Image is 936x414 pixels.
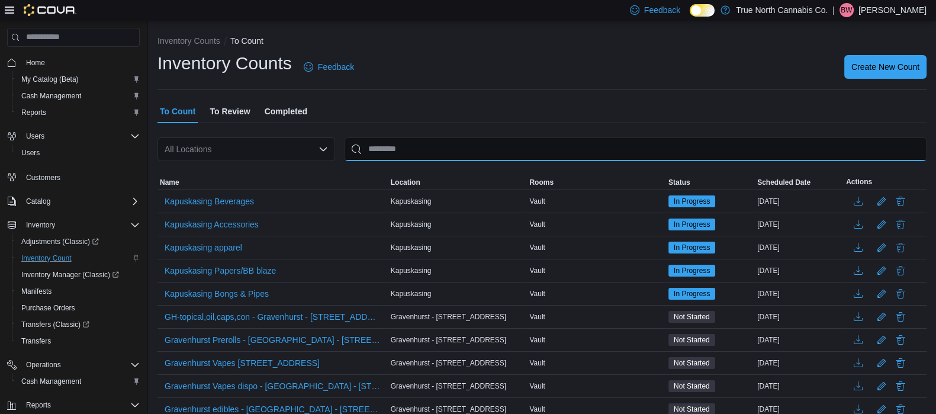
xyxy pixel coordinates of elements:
[17,251,76,265] a: Inventory Count
[21,91,81,101] span: Cash Management
[674,242,710,253] span: In Progress
[674,381,710,391] span: Not Started
[391,243,432,252] span: Kapuskasing
[165,334,381,346] span: Gravenhurst Prerolls - [GEOGRAPHIC_DATA] - [STREET_ADDRESS]
[17,268,124,282] a: Inventory Manager (Classic)
[165,288,269,300] span: Kapuskasing Bongs & Pipes
[527,217,666,232] div: Vault
[755,310,844,324] div: [DATE]
[832,3,835,17] p: |
[21,358,140,372] span: Operations
[17,317,140,332] span: Transfers (Classic)
[265,100,307,123] span: Completed
[12,333,144,349] button: Transfers
[17,317,94,332] a: Transfers (Classic)
[874,262,889,280] button: Edit count details
[21,129,140,143] span: Users
[21,218,140,232] span: Inventory
[17,284,56,299] a: Manifests
[893,194,908,208] button: Delete
[874,239,889,256] button: Edit count details
[17,301,140,315] span: Purchase Orders
[755,194,844,208] div: [DATE]
[668,178,690,187] span: Status
[644,4,680,16] span: Feedback
[165,380,381,392] span: Gravenhurst Vapes dispo - [GEOGRAPHIC_DATA] - [STREET_ADDRESS]
[160,192,259,210] button: Kapuskasing Beverages
[12,373,144,390] button: Cash Management
[17,374,140,389] span: Cash Management
[26,131,44,141] span: Users
[893,333,908,347] button: Delete
[21,108,46,117] span: Reports
[846,177,872,187] span: Actions
[21,129,49,143] button: Users
[674,265,710,276] span: In Progress
[893,356,908,370] button: Delete
[12,71,144,88] button: My Catalog (Beta)
[17,146,44,160] a: Users
[668,288,715,300] span: In Progress
[2,54,144,71] button: Home
[160,308,386,326] button: GH-topical,oil,caps,con - Gravenhurst - [STREET_ADDRESS]
[12,267,144,283] a: Inventory Manager (Classic)
[755,379,844,393] div: [DATE]
[668,195,715,207] span: In Progress
[21,358,66,372] button: Operations
[157,36,220,46] button: Inventory Counts
[26,220,55,230] span: Inventory
[851,61,919,73] span: Create New Count
[26,173,60,182] span: Customers
[674,312,710,322] span: Not Started
[755,287,844,301] div: [DATE]
[527,333,666,347] div: Vault
[21,336,51,346] span: Transfers
[21,398,140,412] span: Reports
[874,192,889,210] button: Edit count details
[391,381,506,391] span: Gravenhurst - [STREET_ADDRESS]
[17,146,140,160] span: Users
[17,105,51,120] a: Reports
[666,175,755,190] button: Status
[529,178,554,187] span: Rooms
[165,195,254,207] span: Kapuskasing Beverages
[874,354,889,372] button: Edit count details
[527,356,666,370] div: Vault
[12,316,144,333] a: Transfers (Classic)
[21,237,99,246] span: Adjustments (Classic)
[165,242,242,253] span: Kapuskasing apparel
[17,268,140,282] span: Inventory Manager (Classic)
[391,312,506,322] span: Gravenhurst - [STREET_ADDRESS]
[2,128,144,145] button: Users
[319,145,328,154] button: Open list of options
[12,300,144,316] button: Purchase Orders
[391,178,420,187] span: Location
[17,301,80,315] a: Purchase Orders
[160,216,263,233] button: Kapuskasing Accessories
[17,235,104,249] a: Adjustments (Classic)
[17,374,86,389] a: Cash Management
[893,264,908,278] button: Delete
[157,35,927,49] nav: An example of EuiBreadcrumbs
[26,58,45,68] span: Home
[21,171,65,185] a: Customers
[527,194,666,208] div: Vault
[391,220,432,229] span: Kapuskasing
[858,3,927,17] p: [PERSON_NAME]
[17,284,140,299] span: Manifests
[17,235,140,249] span: Adjustments (Classic)
[839,3,854,17] div: Brady Wilson
[893,287,908,301] button: Delete
[160,377,386,395] button: Gravenhurst Vapes dispo - [GEOGRAPHIC_DATA] - [STREET_ADDRESS]
[26,197,50,206] span: Catalog
[527,175,666,190] button: Rooms
[674,288,710,299] span: In Progress
[21,55,140,70] span: Home
[160,239,247,256] button: Kapuskasing apparel
[12,145,144,161] button: Users
[674,335,710,345] span: Not Started
[388,175,527,190] button: Location
[527,264,666,278] div: Vault
[12,250,144,267] button: Inventory Count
